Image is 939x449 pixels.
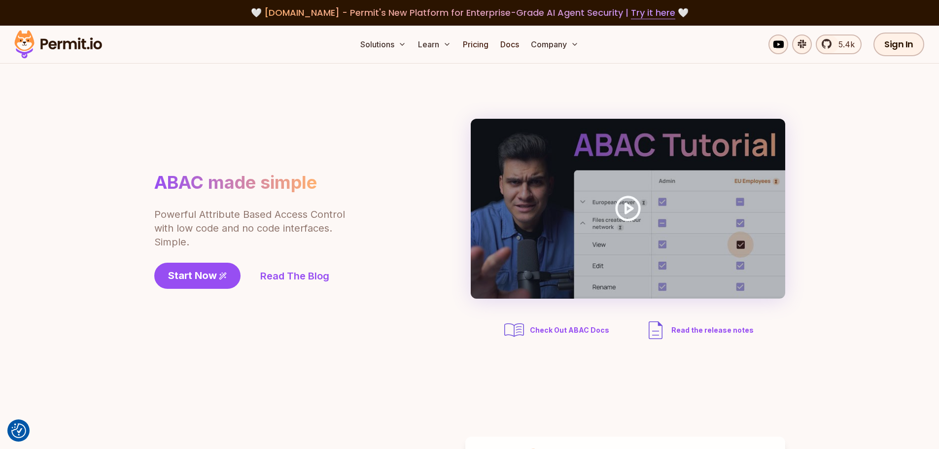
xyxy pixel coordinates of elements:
span: Check Out ABAC Docs [530,325,609,335]
h1: ABAC made simple [154,172,317,194]
a: Start Now [154,263,241,289]
button: Company [527,35,583,54]
button: Solutions [356,35,410,54]
div: 🤍 🤍 [24,6,915,20]
span: [DOMAIN_NAME] - Permit's New Platform for Enterprise-Grade AI Agent Security | [264,6,675,19]
a: Docs [496,35,523,54]
img: abac docs [502,318,526,342]
a: Check Out ABAC Docs [502,318,612,342]
a: Read The Blog [260,269,329,283]
p: Powerful Attribute Based Access Control with low code and no code interfaces. Simple. [154,207,347,249]
button: Consent Preferences [11,423,26,438]
span: 5.4k [833,38,855,50]
a: Read the release notes [644,318,754,342]
span: Start Now [168,269,217,282]
img: Permit logo [10,28,106,61]
button: Learn [414,35,455,54]
a: Sign In [873,33,924,56]
a: Try it here [631,6,675,19]
img: Revisit consent button [11,423,26,438]
span: Read the release notes [671,325,754,335]
img: description [644,318,667,342]
a: 5.4k [816,35,862,54]
a: Pricing [459,35,492,54]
